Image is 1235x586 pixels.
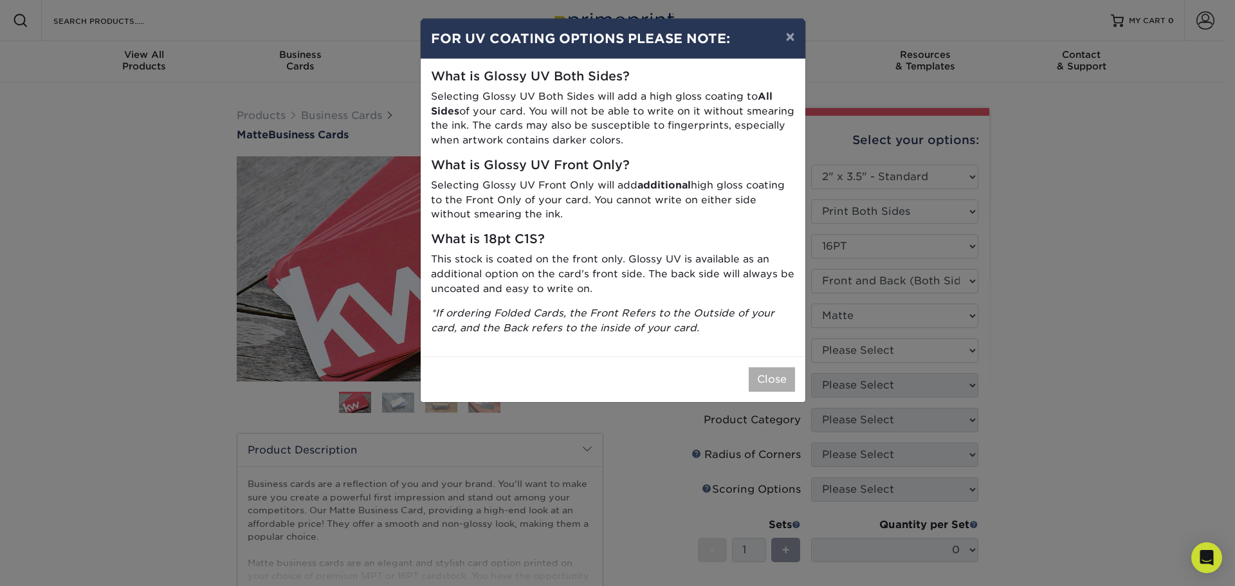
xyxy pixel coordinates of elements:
button: × [775,19,805,55]
p: Selecting Glossy UV Front Only will add high gloss coating to the Front Only of your card. You ca... [431,178,795,222]
button: Close [749,367,795,392]
i: *If ordering Folded Cards, the Front Refers to the Outside of your card, and the Back refers to t... [431,307,774,334]
h5: What is Glossy UV Front Only? [431,158,795,173]
strong: additional [637,179,691,191]
strong: All Sides [431,90,773,117]
h4: FOR UV COATING OPTIONS PLEASE NOTE: [431,29,795,48]
h5: What is Glossy UV Both Sides? [431,69,795,84]
h5: What is 18pt C1S? [431,232,795,247]
p: Selecting Glossy UV Both Sides will add a high gloss coating to of your card. You will not be abl... [431,89,795,148]
div: Open Intercom Messenger [1191,542,1222,573]
p: This stock is coated on the front only. Glossy UV is available as an additional option on the car... [431,252,795,296]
